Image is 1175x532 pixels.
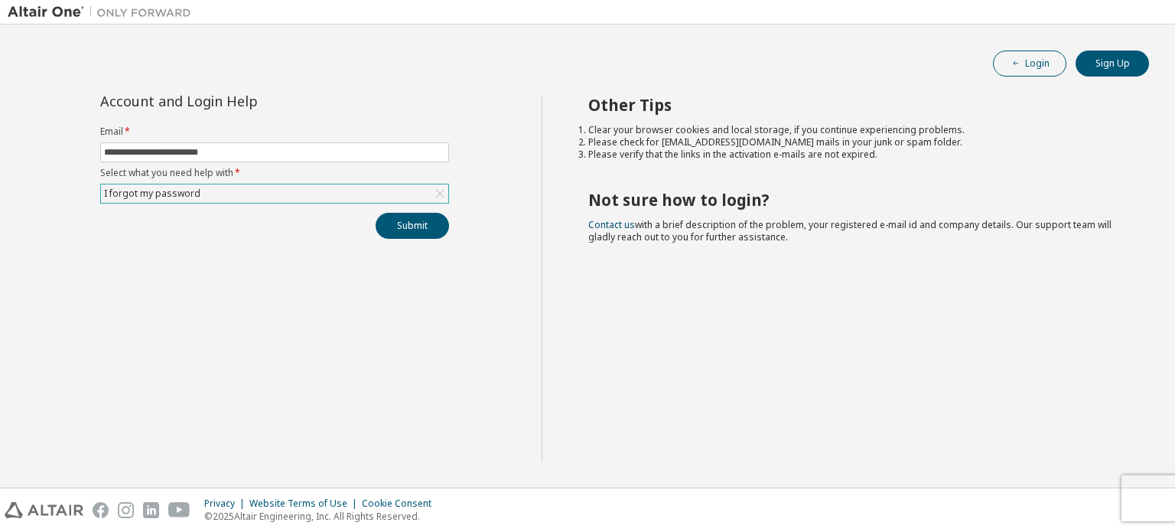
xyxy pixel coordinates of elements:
img: altair_logo.svg [5,502,83,518]
li: Please check for [EMAIL_ADDRESS][DOMAIN_NAME] mails in your junk or spam folder. [588,136,1122,149]
div: Cookie Consent [362,498,441,510]
a: Contact us [588,218,635,231]
img: Altair One [8,5,199,20]
label: Select what you need help with [100,167,449,179]
li: Please verify that the links in the activation e-mails are not expired. [588,149,1122,161]
div: I forgot my password [101,184,448,203]
img: youtube.svg [168,502,190,518]
img: linkedin.svg [143,502,159,518]
button: Sign Up [1076,51,1149,77]
div: Privacy [204,498,249,510]
li: Clear your browser cookies and local storage, if you continue experiencing problems. [588,124,1122,136]
h2: Not sure how to login? [588,190,1122,210]
img: instagram.svg [118,502,134,518]
div: Website Terms of Use [249,498,362,510]
span: with a brief description of the problem, your registered e-mail id and company details. Our suppo... [588,218,1112,243]
div: Account and Login Help [100,95,379,107]
img: facebook.svg [93,502,109,518]
h2: Other Tips [588,95,1122,115]
button: Submit [376,213,449,239]
button: Login [993,51,1066,77]
div: I forgot my password [102,185,203,202]
p: © 2025 Altair Engineering, Inc. All Rights Reserved. [204,510,441,523]
label: Email [100,126,449,138]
